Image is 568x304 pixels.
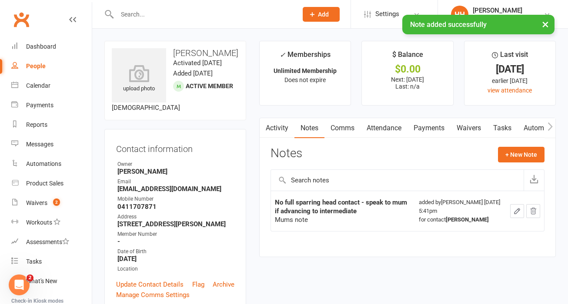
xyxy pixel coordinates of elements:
a: Automations [11,154,92,174]
div: upload photo [112,65,166,93]
time: Added [DATE] [173,69,213,77]
input: Search... [114,8,291,20]
i: ✓ [280,51,285,59]
div: Memberships [280,49,331,65]
a: What's New [11,271,92,291]
a: Attendance [361,118,408,138]
div: Waivers [26,199,47,206]
div: Dashboard [26,43,56,50]
a: Tasks [11,252,92,271]
div: added by [PERSON_NAME] [DATE] 5:41pm [419,198,502,224]
span: Add [318,11,329,18]
div: [DATE] [472,65,548,74]
div: $0.00 [370,65,445,74]
a: Update Contact Details [116,279,184,290]
strong: [PERSON_NAME] [117,168,234,175]
a: Tasks [487,118,518,138]
a: People [11,56,92,76]
span: Does not expire [284,76,326,83]
a: Messages [11,135,92,154]
a: Product Sales [11,174,92,193]
a: Waivers [451,118,487,138]
p: Next: [DATE] Last: n/a [370,76,445,90]
div: Location [117,265,234,273]
a: Activity [260,118,294,138]
a: Assessments [11,232,92,252]
div: Payments [26,102,53,109]
a: Notes [294,118,324,138]
button: + New Note [498,147,545,162]
a: Calendar [11,76,92,96]
strong: No full sparring head contact - speak to mum if advancing to intermediate [275,198,407,215]
a: Payments [11,96,92,115]
strong: [PERSON_NAME] [446,216,489,223]
div: Member Number [117,230,234,238]
div: Calendar [26,82,50,89]
div: Owner [117,160,234,169]
div: Mums note [275,215,411,224]
a: Comms [324,118,361,138]
h3: Notes [271,147,302,162]
span: 2 [27,274,33,281]
strong: 0411707871 [117,203,234,211]
span: Settings [375,4,399,24]
button: × [538,15,553,33]
div: Last visit [492,49,528,65]
a: Waivers 2 [11,193,92,213]
a: Clubworx [10,9,32,30]
span: Active member [186,83,233,89]
h3: Contact information [116,141,234,154]
div: for contact [419,215,502,224]
div: $ Balance [392,49,423,65]
a: Workouts [11,213,92,232]
div: What's New [26,278,57,284]
strong: Unlimited Membership [274,67,337,74]
div: Product Sales [26,180,63,187]
strong: [EMAIL_ADDRESS][DOMAIN_NAME] [117,185,234,193]
time: Activated [DATE] [173,59,222,67]
div: earlier [DATE] [472,76,548,86]
div: Address [117,213,234,221]
div: Date of Birth [117,248,234,256]
div: Email [117,178,234,186]
button: Add [303,7,340,22]
div: [PERSON_NAME] [473,7,535,14]
div: Tasks [26,258,42,265]
a: Archive [213,279,234,290]
div: Note added successfully [402,15,555,34]
strong: - [117,238,234,245]
div: [PERSON_NAME] MMA [473,14,535,22]
a: view attendance [488,87,532,94]
div: Assessments [26,238,69,245]
div: People [26,63,46,69]
strong: [STREET_ADDRESS][PERSON_NAME] [117,220,234,228]
h3: [PERSON_NAME] [112,48,239,58]
div: Automations [26,160,61,167]
span: [DEMOGRAPHIC_DATA] [112,104,180,112]
iframe: Intercom live chat [9,274,30,295]
div: HH [451,6,468,23]
a: Dashboard [11,37,92,56]
a: Flag [192,279,204,290]
span: 2 [53,198,60,206]
a: Payments [408,118,451,138]
div: Messages [26,141,53,148]
div: Reports [26,121,47,128]
a: Manage Comms Settings [116,290,190,300]
div: Mobile Number [117,195,234,203]
a: Reports [11,115,92,135]
strong: [DATE] [117,255,234,263]
input: Search notes [271,170,524,191]
div: Workouts [26,219,52,226]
